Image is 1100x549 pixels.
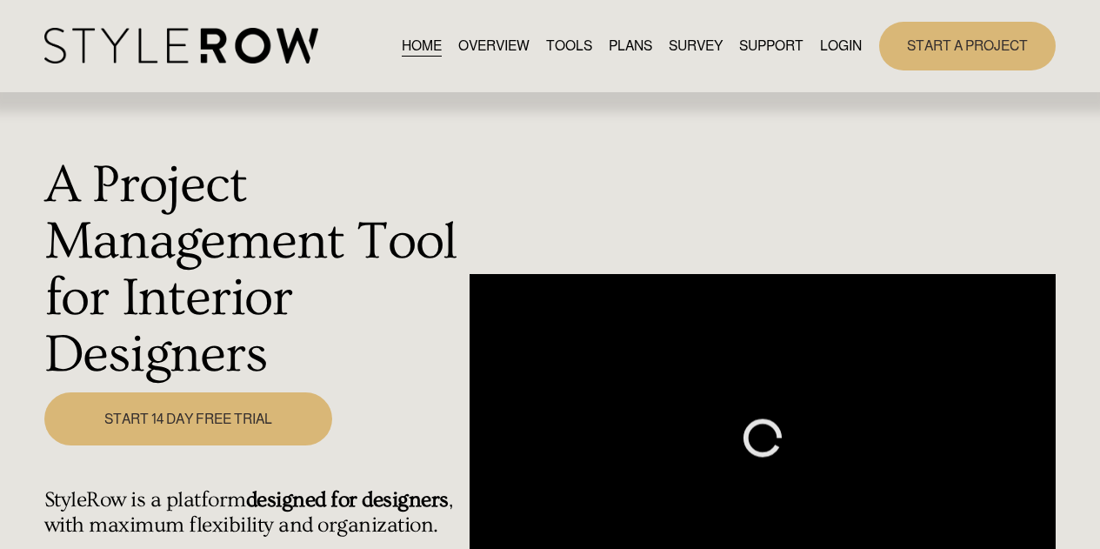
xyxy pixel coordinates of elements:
[44,392,333,445] a: START 14 DAY FREE TRIAL
[609,34,652,57] a: PLANS
[739,36,803,57] span: SUPPORT
[820,34,862,57] a: LOGIN
[402,34,442,57] a: HOME
[44,487,461,539] h4: StyleRow is a platform , with maximum flexibility and organization.
[546,34,592,57] a: TOOLS
[879,22,1056,70] a: START A PROJECT
[44,28,318,64] img: StyleRow
[458,34,530,57] a: OVERVIEW
[739,34,803,57] a: folder dropdown
[44,157,461,383] h1: A Project Management Tool for Interior Designers
[669,34,723,57] a: SURVEY
[246,487,449,512] strong: designed for designers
